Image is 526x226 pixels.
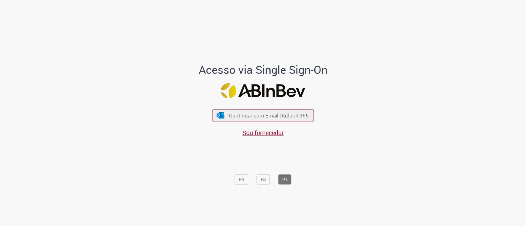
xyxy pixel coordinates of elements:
[177,64,349,76] h1: Acesso via Single Sign-On
[257,174,270,185] button: ES
[221,83,305,98] img: Logo ABInBev
[212,109,314,122] button: ícone Azure/Microsoft 360 Continuar com Email Outlook 365
[229,112,309,119] span: Continuar com Email Outlook 365
[235,174,248,185] button: EN
[216,112,225,119] img: ícone Azure/Microsoft 360
[278,174,292,185] button: PT
[243,129,284,137] a: Sou fornecedor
